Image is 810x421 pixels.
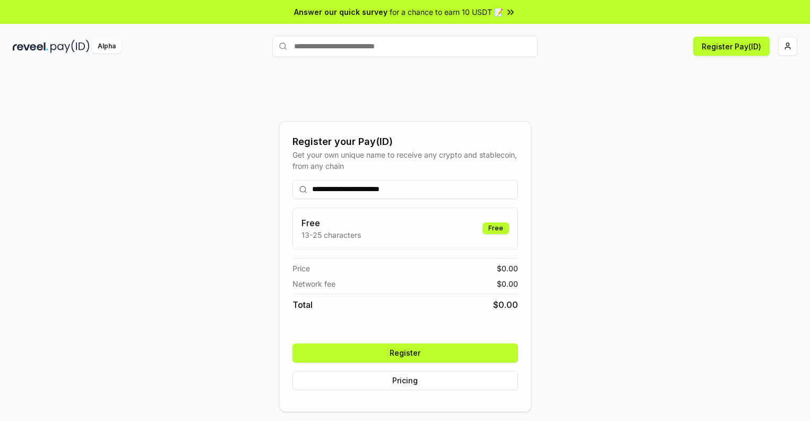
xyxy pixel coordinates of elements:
[292,134,518,149] div: Register your Pay(ID)
[390,6,503,18] span: for a chance to earn 10 USDT 📝
[292,149,518,171] div: Get your own unique name to receive any crypto and stablecoin, from any chain
[497,263,518,274] span: $ 0.00
[292,278,335,289] span: Network fee
[50,40,90,53] img: pay_id
[292,371,518,390] button: Pricing
[497,278,518,289] span: $ 0.00
[294,6,387,18] span: Answer our quick survey
[13,40,48,53] img: reveel_dark
[301,229,361,240] p: 13-25 characters
[493,298,518,311] span: $ 0.00
[92,40,122,53] div: Alpha
[292,343,518,363] button: Register
[693,37,770,56] button: Register Pay(ID)
[482,222,509,234] div: Free
[292,263,310,274] span: Price
[292,298,313,311] span: Total
[301,217,361,229] h3: Free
